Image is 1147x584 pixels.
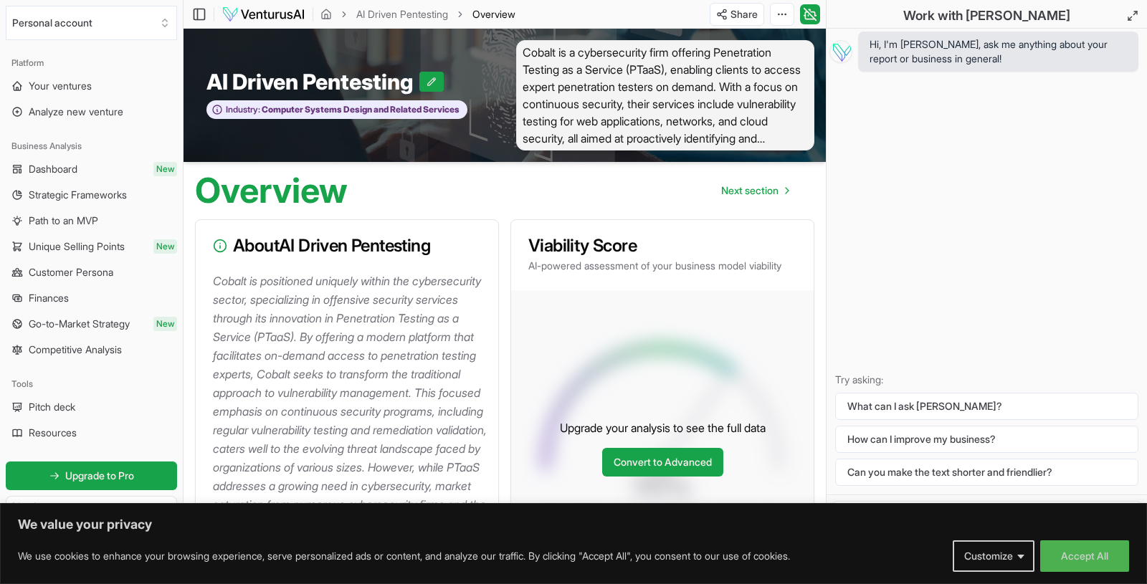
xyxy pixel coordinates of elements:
[528,237,796,254] h3: Viability Score
[6,209,177,232] a: Path to an MVP
[835,426,1138,453] button: How can I improve my business?
[226,104,260,115] span: Industry:
[6,235,177,258] a: Unique Selling PointsNew
[6,287,177,310] a: Finances
[6,100,177,123] a: Analyze new venture
[6,421,177,444] a: Resources
[29,343,122,357] span: Competitive Analysis
[528,259,796,273] p: AI-powered assessment of your business model viability
[730,7,758,21] span: Share
[953,540,1034,572] button: Customize
[560,419,766,436] p: Upgrade your analysis to see the full data
[29,105,123,119] span: Analyze new venture
[472,7,515,21] span: Overview
[6,396,177,418] a: Pitch deck
[29,214,98,228] span: Path to an MVP
[6,373,177,396] div: Tools
[516,40,814,150] span: Cobalt is a cybersecurity firm offering Penetration Testing as a Service (PTaaS), enabling client...
[222,6,305,23] img: logo
[6,135,177,158] div: Business Analysis
[6,261,177,284] a: Customer Persona
[260,104,460,115] span: Computer Systems Design and Related Services
[18,547,790,565] p: We use cookies to enhance your browsing experience, serve personalized ads or content, and analyz...
[835,373,1138,387] p: Try asking:
[6,338,177,361] a: Competitive Analysis
[213,237,481,254] h3: About AI Driven Pentesting
[65,469,134,483] span: Upgrade to Pro
[870,37,1127,66] span: Hi, I'm [PERSON_NAME], ask me anything about your report or business in general!
[6,312,177,335] a: Go-to-Market StrategyNew
[18,516,1129,533] p: We value your privacy
[356,7,448,21] a: AI Driven Pentesting
[6,6,177,40] button: Select an organization
[153,317,177,331] span: New
[29,188,127,202] span: Strategic Frameworks
[6,183,177,206] a: Strategic Frameworks
[710,176,800,205] nav: pagination
[153,239,177,254] span: New
[6,75,177,97] a: Your ventures
[602,448,723,477] a: Convert to Advanced
[835,393,1138,420] button: What can I ask [PERSON_NAME]?
[206,100,467,120] button: Industry:Computer Systems Design and Related Services
[6,461,177,490] a: Upgrade to Pro
[206,69,419,95] span: AI Driven Pentesting
[6,158,177,181] a: DashboardNew
[12,499,171,514] h3: Lite plan
[710,176,800,205] a: Go to next page
[29,426,77,440] span: Resources
[195,173,348,208] h1: Overview
[829,40,852,63] img: Vera
[1040,540,1129,572] button: Accept All
[835,459,1138,486] button: Can you make the text shorter and friendlier?
[320,7,515,21] nav: breadcrumb
[29,162,77,176] span: Dashboard
[29,317,130,331] span: Go-to-Market Strategy
[29,400,75,414] span: Pitch deck
[29,291,69,305] span: Finances
[29,79,92,93] span: Your ventures
[6,52,177,75] div: Platform
[29,265,113,279] span: Customer Persona
[721,183,779,198] span: Next section
[153,162,177,176] span: New
[710,3,764,26] button: Share
[903,6,1070,26] h2: Work with [PERSON_NAME]
[29,239,125,254] span: Unique Selling Points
